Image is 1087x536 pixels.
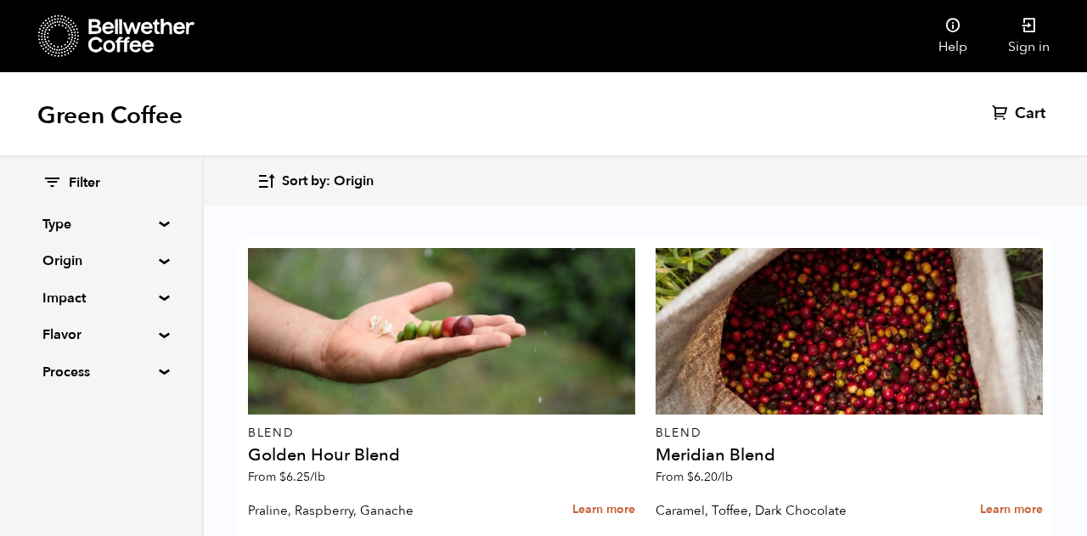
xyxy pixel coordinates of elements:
h1: Green Coffee [37,100,183,131]
a: Learn more [980,492,1043,528]
span: Cart [1015,104,1045,124]
span: Filter [69,174,100,193]
button: Sort by: Origin [256,161,374,201]
bdi: 6.25 [279,469,325,485]
span: /lb [310,469,325,485]
summary: Type [42,214,160,234]
span: $ [279,469,286,485]
span: /lb [718,469,733,485]
summary: Impact [42,288,160,308]
summary: Flavor [42,324,160,345]
h4: Meridian Blend [656,447,1043,464]
a: Cart [992,104,1050,124]
span: From [248,469,325,485]
span: Sort by: Origin [282,172,374,191]
bdi: 6.20 [687,469,733,485]
p: Blend [656,427,1043,439]
span: From [656,469,733,485]
p: Caramel, Toffee, Dark Chocolate [656,498,919,523]
summary: Origin [42,251,160,271]
h4: Golden Hour Blend [248,447,635,464]
p: Praline, Raspberry, Ganache [248,498,511,523]
span: $ [687,469,694,485]
a: Learn more [572,492,635,528]
p: Blend [248,427,635,439]
summary: Process [42,362,160,382]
